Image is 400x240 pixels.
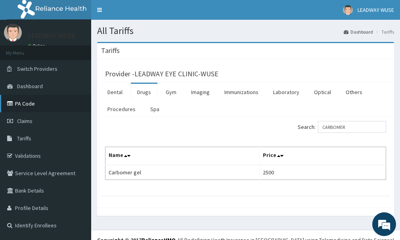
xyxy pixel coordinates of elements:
[318,121,386,133] input: Search:
[17,117,33,125] span: Claims
[4,24,22,42] img: User Image
[101,84,129,100] a: Dental
[159,84,183,100] a: Gym
[105,165,260,180] td: Carbomer gel
[17,83,43,90] span: Dashboard
[130,4,149,23] div: Minimize live chat window
[101,47,120,54] h3: Tariffs
[344,28,373,35] a: Dashboard
[4,158,151,185] textarea: Type your message and hit 'Enter'
[298,121,386,133] label: Search:
[144,101,166,117] a: Spa
[131,84,157,100] a: Drugs
[17,135,31,142] span: Tariffs
[101,101,142,117] a: Procedures
[97,26,394,36] h1: All Tariffs
[185,84,216,100] a: Imaging
[46,70,109,150] span: We're online!
[267,84,306,100] a: Laboratory
[260,147,386,165] th: Price
[15,40,32,59] img: d_794563401_company_1708531726252_794563401
[260,165,386,180] td: 2500
[28,43,47,49] a: Online
[374,28,394,35] li: Tariffs
[28,32,75,39] p: LEADWAY WUSE
[218,84,265,100] a: Immunizations
[41,44,133,55] div: Chat with us now
[358,6,394,13] span: LEADWAY WUSE
[339,84,369,100] a: Others
[17,65,57,72] span: Switch Providers
[308,84,337,100] a: Optical
[343,5,353,15] img: User Image
[105,147,260,165] th: Name
[105,70,218,77] h3: Provider - LEADWAY EYE CLINIC-WUSE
